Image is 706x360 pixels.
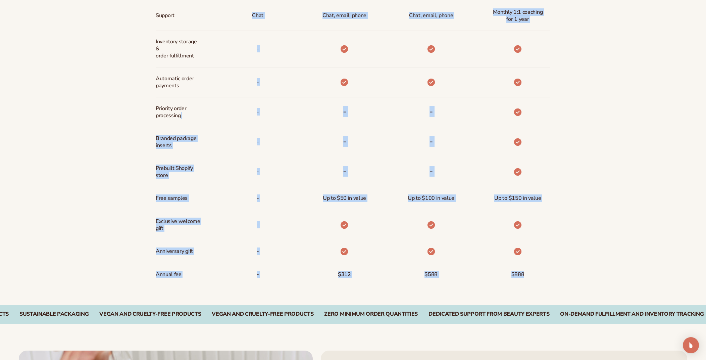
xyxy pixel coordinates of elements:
[343,136,346,147] b: -
[424,268,438,281] span: $588
[156,36,200,62] span: Inventory storage & order fulfillment
[257,192,259,205] span: -
[491,6,545,26] span: Monthly 1:1 coaching for 1 year
[156,132,200,152] span: Branded package inserts
[494,192,541,205] span: Up to $150 in value
[430,106,433,117] b: -
[156,268,182,281] span: Annual fee
[343,166,346,177] b: -
[252,9,263,22] p: Chat
[428,311,549,317] div: Dedicated Support From Beauty Experts
[257,219,259,231] span: -
[257,76,259,88] span: -
[338,268,351,281] span: $312
[511,268,524,281] span: $888
[343,106,346,117] b: -
[324,311,418,317] div: Zero Minimum Order QuantitieS
[408,192,454,205] span: Up to $100 in value
[156,73,200,92] span: Automatic order payments
[156,192,188,205] span: Free samples
[257,268,259,281] span: -
[156,9,174,22] span: Support
[560,311,704,317] div: On-Demand Fulfillment and Inventory Tracking
[156,245,193,258] span: Anniversary gift
[19,311,89,317] div: SUSTAINABLE PACKAGING
[322,9,366,22] p: Chat, email, phone
[323,192,366,205] span: Up to $50 in value
[257,166,259,178] span: -
[430,136,433,147] b: -
[683,337,699,353] div: Open Intercom Messenger
[156,102,200,122] span: Priority order processing
[99,311,201,317] div: VEGAN AND CRUELTY-FREE PRODUCTS
[257,136,259,148] span: -
[257,245,259,258] span: -
[212,311,313,317] div: Vegan and Cruelty-Free Products
[409,9,453,22] span: Chat, email, phone
[430,166,433,177] b: -
[156,162,200,182] span: Prebuilt Shopify store
[156,215,200,235] span: Exclusive welcome gift
[257,43,259,55] p: -
[257,106,259,118] span: -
